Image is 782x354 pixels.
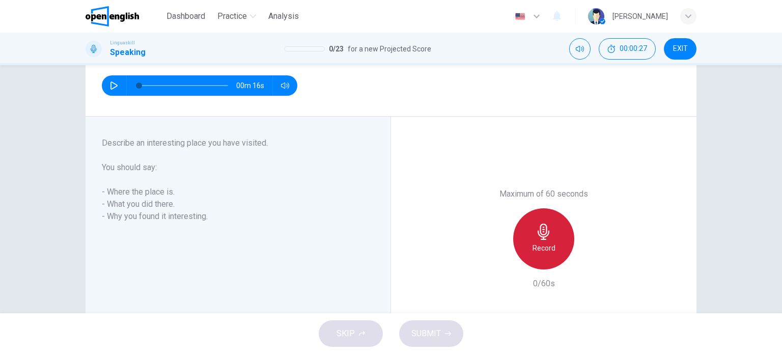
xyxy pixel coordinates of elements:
img: OpenEnglish logo [86,6,139,26]
span: 00:00:27 [620,45,647,53]
span: Analysis [268,10,299,22]
button: Analysis [264,7,303,25]
span: Practice [217,10,247,22]
span: 00m 16s [236,75,272,96]
div: [PERSON_NAME] [612,10,668,22]
a: OpenEnglish logo [86,6,162,26]
h6: - Why you found it interesting. [102,210,362,223]
button: 00:00:27 [599,38,656,60]
button: Dashboard [162,7,209,25]
span: 0 / 23 [329,43,344,55]
div: Hide [599,38,656,60]
div: Mute [569,38,591,60]
h6: Record [533,242,555,254]
span: Linguaskill [110,39,135,46]
h6: 0/60s [533,278,555,290]
button: EXIT [664,38,696,60]
button: Practice [213,7,260,25]
h6: You should say: [102,161,362,174]
span: for a new Projected Score [348,43,431,55]
h6: - Where the place is. [102,186,362,198]
button: Record [513,208,574,269]
span: Dashboard [166,10,205,22]
img: en [514,13,526,20]
h6: Maximum of 60 seconds [499,188,588,200]
h6: - What you did there. [102,198,362,210]
span: EXIT [673,45,688,53]
h6: Describe an interesting place you have visited. [102,137,362,149]
h1: Speaking [110,46,146,59]
img: Profile picture [588,8,604,24]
